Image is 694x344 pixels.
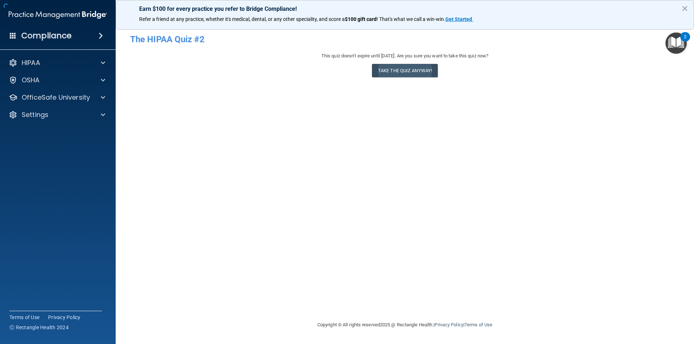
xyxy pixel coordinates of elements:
strong: Get Started [445,16,472,22]
button: Close [681,3,688,14]
a: Terms of Use [9,314,39,321]
div: Copyright © All rights reserved 2025 @ Rectangle Health | | [273,313,537,336]
p: OfficeSafe University [22,93,90,102]
p: HIPAA [22,58,40,67]
a: Privacy Policy [434,322,463,327]
a: Settings [9,110,105,119]
img: PMB logo [9,8,107,22]
span: Refer a friend at any practice, whether it's medical, dental, or any other speciality, and score a [139,16,345,22]
p: OSHA [22,76,40,84]
div: 2 [684,37,686,46]
button: Open Resource Center, 2 new notifications [665,32,687,54]
h4: The HIPAA Quiz #2 [130,35,680,44]
a: OfficeSafe University [9,93,105,102]
a: Get Started [445,16,473,22]
a: HIPAA [9,58,105,67]
strong: $100 gift card [345,16,377,22]
span: Ⓒ Rectangle Health 2024 [9,324,69,331]
button: Take the quiz anyway! [372,64,438,77]
p: Earn $100 for every practice you refer to Bridge Compliance! [139,5,671,12]
p: Settings [22,110,48,119]
a: OSHA [9,76,105,84]
div: This quiz doesn’t expire until [DATE]. Are you sure you want to take this quiz now? [130,52,680,60]
span: ! That's what we call a win-win. [377,16,445,22]
a: Terms of Use [464,322,492,327]
a: Privacy Policy [48,314,81,321]
h4: Compliance [21,31,72,41]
